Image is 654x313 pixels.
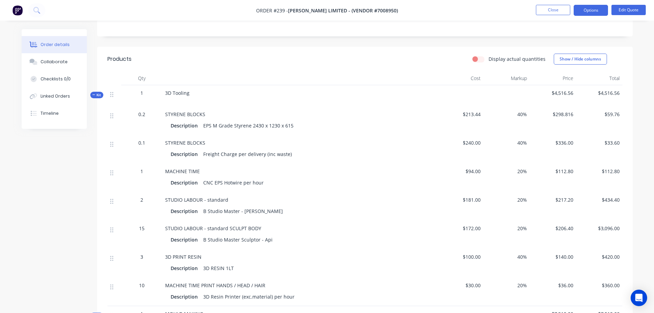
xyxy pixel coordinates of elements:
span: 3 [140,253,143,260]
span: $434.40 [579,196,620,203]
span: $112.80 [579,168,620,175]
span: [PERSON_NAME] limited - (vendor #7008950) [288,7,398,14]
div: Open Intercom Messenger [631,290,647,306]
span: 3D Tooling [165,90,190,96]
span: STUDIO LABOUR - standard [165,197,228,203]
div: Description [171,263,200,273]
span: $172.00 [440,225,481,232]
div: Products [107,55,131,63]
span: 2 [140,196,143,203]
div: CNC EPS Hotwire per hour [200,178,266,188]
span: $59.76 [579,111,620,118]
div: 3D Resin Printer (exc.material) per hour [200,292,297,302]
button: Checklists 0/0 [22,70,87,88]
button: Order details [22,36,87,53]
span: 20% [486,168,527,175]
span: 40% [486,111,527,118]
button: Collaborate [22,53,87,70]
span: 0.2 [138,111,145,118]
span: $213.44 [440,111,481,118]
div: Markup [483,71,530,85]
div: B Studio Master Sculptor - Api [200,235,275,245]
span: 20% [486,225,527,232]
span: 40% [486,139,527,146]
div: Freight Charge per delivery (inc waste) [200,149,295,159]
div: B Studio Master - [PERSON_NAME] [200,206,286,216]
span: 15 [139,225,145,232]
span: MACHINE TIME PRINT HANDS / HEAD / HAIR [165,282,265,289]
span: $140.00 [532,253,573,260]
span: 0.1 [138,139,145,146]
div: Description [171,178,200,188]
span: $420.00 [579,253,620,260]
div: Total [576,71,622,85]
button: Timeline [22,105,87,122]
button: Edit Quote [611,5,646,15]
span: $298.816 [532,111,573,118]
div: Linked Orders [41,93,70,99]
span: 10 [139,282,145,289]
div: Price [530,71,576,85]
span: MACHINE TIME [165,168,200,175]
div: Order details [41,42,70,48]
div: Description [171,292,200,302]
button: Options [574,5,608,16]
span: 40% [486,253,527,260]
button: Linked Orders [22,88,87,105]
div: Description [171,235,200,245]
button: Close [536,5,570,15]
span: $4,516.56 [579,89,620,97]
span: $3,096.00 [579,225,620,232]
span: Order #239 - [256,7,288,14]
button: Show / Hide columns [554,54,607,65]
span: STUDIO LABOUR - standard SCULPT BODY [165,225,261,232]
span: $33.60 [579,139,620,146]
label: Display actual quantities [489,55,546,63]
span: Kit [92,92,101,98]
span: $30.00 [440,282,481,289]
span: STYRENE BLOCKS [165,111,205,118]
div: Kit [90,92,103,98]
span: 20% [486,196,527,203]
div: Description [171,121,200,131]
span: 1 [140,89,143,97]
span: $181.00 [440,196,481,203]
div: Description [171,206,200,216]
span: $112.80 [532,168,573,175]
span: 20% [486,282,527,289]
div: Checklists 0/0 [41,76,71,82]
div: Collaborate [41,59,68,65]
span: $36.00 [532,282,573,289]
span: STYRENE BLOCKS [165,139,205,146]
img: Factory [12,5,23,15]
div: Cost [437,71,483,85]
span: $94.00 [440,168,481,175]
span: 1 [140,168,143,175]
span: $100.00 [440,253,481,260]
div: Timeline [41,110,59,116]
div: EPS M Grade Styrene 2430 x 1230 x 615 [200,121,296,131]
span: $336.00 [532,139,573,146]
div: 3D RESIN 1LT [200,263,237,273]
div: Description [171,149,200,159]
span: $360.00 [579,282,620,289]
span: 3D PRINT RESIN [165,254,202,260]
span: $217.20 [532,196,573,203]
span: $240.00 [440,139,481,146]
span: $4,516.56 [532,89,573,97]
div: Qty [121,71,162,85]
span: $206.40 [532,225,573,232]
